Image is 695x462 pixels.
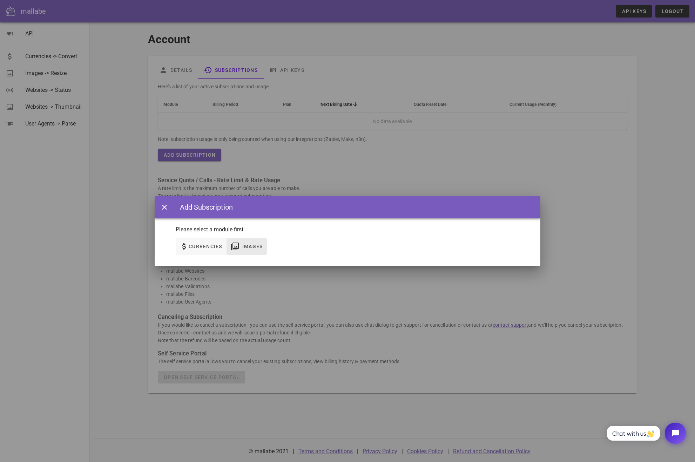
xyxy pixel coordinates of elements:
iframe: Tidio Chat [599,417,692,450]
div: Add Subscription [173,202,233,212]
button: Currencies [176,238,227,255]
span: Images [242,244,263,249]
span: Currencies [188,244,222,249]
p: Please select a module first: [176,225,519,234]
button: Images [227,238,267,255]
